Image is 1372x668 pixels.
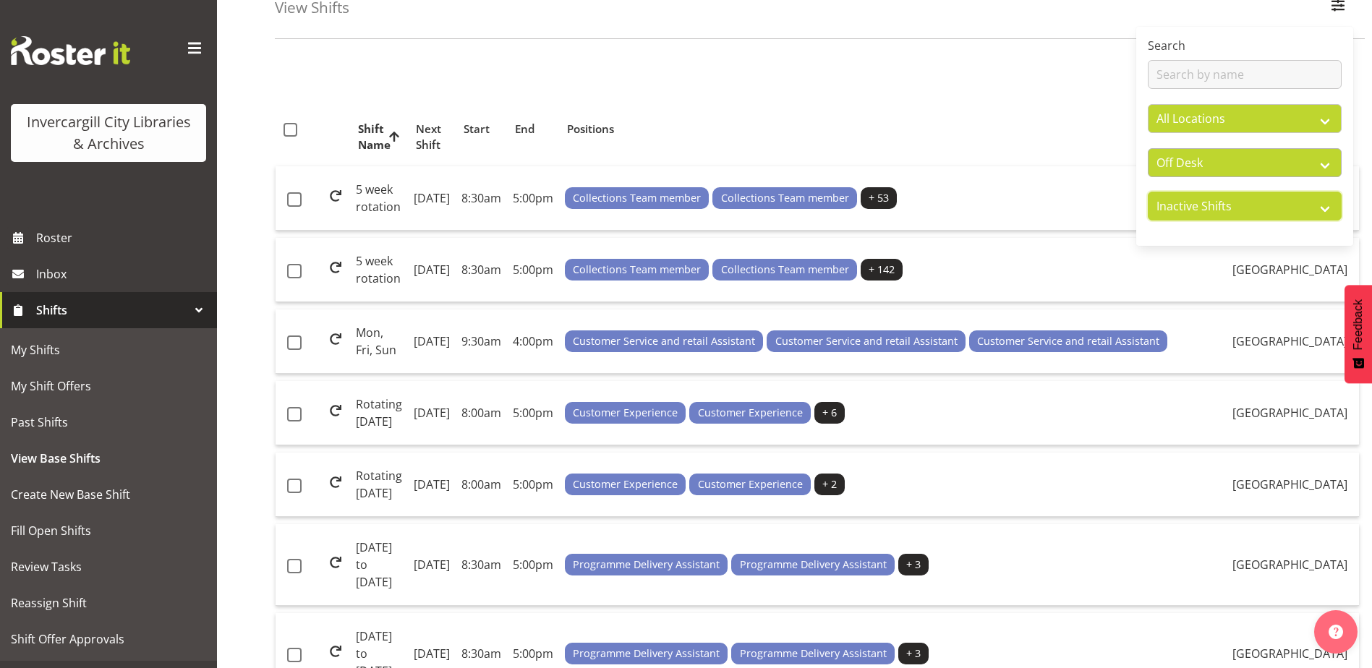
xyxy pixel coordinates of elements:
[698,476,803,492] span: Customer Experience
[25,111,192,155] div: Invercargill City Libraries & Archives
[4,513,213,549] a: Fill Open Shifts
[350,238,408,302] td: 5 week rotation
[4,440,213,476] a: View Base Shifts
[36,299,188,321] span: Shifts
[456,166,507,231] td: 8:30am
[1352,299,1365,350] span: Feedback
[1148,60,1342,89] input: Search by name
[507,524,559,606] td: 5:00pm
[573,262,701,278] span: Collections Team member
[4,332,213,368] a: My Shifts
[507,238,559,302] td: 5:00pm
[906,557,921,573] span: + 3
[36,263,210,285] span: Inbox
[721,262,849,278] span: Collections Team member
[456,453,507,517] td: 8:00am
[1329,625,1343,639] img: help-xxl-2.png
[1232,405,1347,421] span: [GEOGRAPHIC_DATA]
[1232,476,1347,492] span: [GEOGRAPHIC_DATA]
[350,381,408,445] td: Rotating [DATE]
[4,585,213,621] a: Reassign Shift
[740,646,887,661] span: Programme Delivery Assistant
[822,476,837,492] span: + 2
[977,333,1159,349] span: Customer Service and retail Assistant
[456,309,507,374] td: 9:30am
[36,227,210,249] span: Roster
[350,309,408,374] td: Mon, Fri, Sun
[1345,285,1372,383] button: Feedback - Show survey
[1232,557,1347,573] span: [GEOGRAPHIC_DATA]
[507,166,559,231] td: 5:00pm
[350,166,408,231] td: 5 week rotation
[358,121,399,154] div: Shift Name
[698,405,803,421] span: Customer Experience
[416,121,447,154] div: Next Shift
[11,520,206,541] span: Fill Open Shifts
[507,381,559,445] td: 5:00pm
[4,404,213,440] a: Past Shifts
[775,333,958,349] span: Customer Service and retail Assistant
[567,121,1168,137] div: Positions
[1232,646,1347,661] span: [GEOGRAPHIC_DATA]
[456,381,507,445] td: 8:00am
[573,405,678,421] span: Customer Experience
[11,592,206,614] span: Reassign Shift
[573,476,678,492] span: Customer Experience
[573,333,755,349] span: Customer Service and retail Assistant
[408,309,456,374] td: [DATE]
[507,453,559,517] td: 5:00pm
[456,238,507,302] td: 8:30am
[408,381,456,445] td: [DATE]
[11,628,206,650] span: Shift Offer Approvals
[350,453,408,517] td: Rotating [DATE]
[573,646,720,661] span: Programme Delivery Assistant
[11,339,206,361] span: My Shifts
[408,524,456,606] td: [DATE]
[4,549,213,585] a: Review Tasks
[11,375,206,397] span: My Shift Offers
[1232,333,1347,349] span: [GEOGRAPHIC_DATA]
[11,411,206,433] span: Past Shifts
[1148,37,1342,54] label: Search
[4,476,213,513] a: Create New Base Shift
[822,405,837,421] span: + 6
[740,557,887,573] span: Programme Delivery Assistant
[408,166,456,231] td: [DATE]
[4,368,213,404] a: My Shift Offers
[350,524,408,606] td: [DATE] to [DATE]
[507,309,559,374] td: 4:00pm
[515,121,550,137] div: End
[11,448,206,469] span: View Base Shifts
[906,646,921,661] span: + 3
[4,621,213,657] a: Shift Offer Approvals
[573,557,720,573] span: Programme Delivery Assistant
[869,262,895,278] span: + 142
[408,453,456,517] td: [DATE]
[721,190,849,206] span: Collections Team member
[573,190,701,206] span: Collections Team member
[1232,262,1347,278] span: [GEOGRAPHIC_DATA]
[11,36,130,65] img: Rosterit website logo
[869,190,889,206] span: + 53
[464,121,498,137] div: Start
[11,556,206,578] span: Review Tasks
[11,484,206,505] span: Create New Base Shift
[456,524,507,606] td: 8:30am
[408,238,456,302] td: [DATE]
